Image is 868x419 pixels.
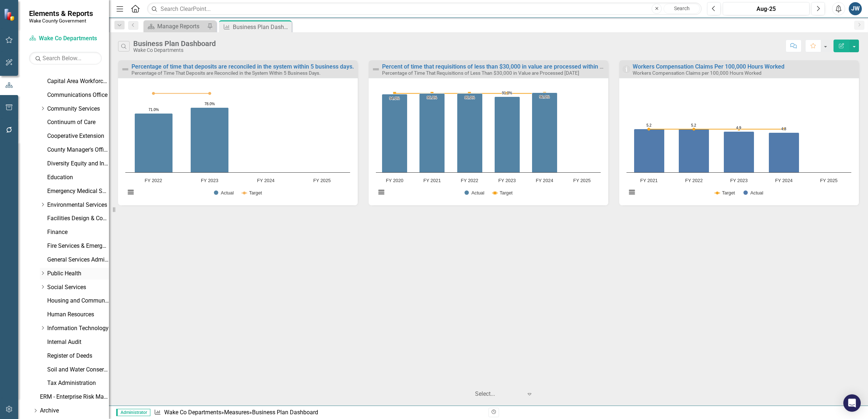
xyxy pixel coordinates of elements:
[47,201,109,209] a: Environmental Services
[775,178,792,183] text: FY 2024
[634,89,830,173] g: Actual, series 2 of 2. Bar series with 5 bars.
[47,352,109,360] a: Register of Deeds
[736,126,741,130] text: 4.9
[47,270,109,278] a: Public Health
[532,93,557,172] path: FY 2024, 96. Actual.
[145,22,205,31] a: Manage Reports
[164,409,221,416] a: Wake Co Departments
[640,178,658,183] text: FY 2021
[47,214,109,223] a: Facilities Design & Construction
[131,63,354,70] a: Percentage of time that deposits are reconciled in the system within 5 business days.
[471,190,484,196] text: Actual
[820,178,837,183] text: FY 2025
[47,160,109,168] a: Diversity Equity and Inclusion
[40,407,109,415] a: Archive
[715,190,735,196] button: Show Target
[691,123,696,127] text: 5.2
[457,93,483,172] path: FY 2022, 95. Actual.
[648,128,650,131] path: FY 2021, 5.2. Target.
[133,40,216,48] div: Business Plan Dashboard
[47,173,109,182] a: Education
[224,409,249,416] a: Measures
[131,70,321,76] small: Percentage of Time That Deposits are Reconciled in the System Within 5 Business Days.
[465,96,475,100] text: 95.0%
[47,311,109,319] a: Human Resources
[723,2,810,15] button: Aug-25
[152,92,211,95] g: Target, series 2 of 2. Line with 4 data points.
[382,94,407,172] path: FY 2020, 94. Actual.
[498,178,516,183] text: FY 2023
[722,190,735,196] text: Target
[386,178,403,183] text: FY 2020
[849,2,862,15] div: JW
[423,178,441,183] text: FY 2021
[623,86,855,204] svg: Interactive chart
[539,95,549,99] text: 96.0%
[214,190,234,196] button: Show Actual
[40,393,109,401] a: ERM - Enterprise Risk Management Plan
[738,128,741,131] path: FY 2023, 5.2. Target.
[118,60,358,205] div: Double-Click to Edit
[627,187,637,197] button: View chart menu, Chart
[152,92,155,95] path: FY 2022, 95. Target.
[47,132,109,140] a: Cooperative Extension
[419,93,445,172] path: FY 2021, 95. Actual.
[125,187,135,197] button: View chart menu, Chart
[495,96,520,172] path: FY 2023, 91. Actual.
[47,118,109,127] a: Continuum of Care
[730,178,747,183] text: FY 2023
[750,190,763,196] text: Actual
[47,379,109,387] a: Tax Administration
[781,127,786,131] text: 4.8
[4,8,16,21] img: ClearPoint Strategy
[369,60,608,205] div: Double-Click to Edit
[492,190,513,196] button: Show Target
[633,63,784,70] a: Workers Compensation Claims Per 100,000 Hours Worked
[502,91,512,95] text: 91.0%
[648,128,786,131] g: Target, series 1 of 2. Line with 5 data points.
[201,178,218,183] text: FY 2023
[619,60,859,205] div: Double-Click to Edit
[372,86,604,204] svg: Interactive chart
[145,178,162,183] text: FY 2022
[393,92,396,95] path: FY 2020, 95. Target.
[47,242,109,250] a: Fire Services & Emergency Management
[116,409,150,416] span: Administrator
[634,129,665,172] path: FY 2021, 5.2. Actual.
[29,9,93,18] span: Elements & Reports
[382,89,583,173] g: Actual, series 1 of 2. Bar series with 6 bars.
[29,34,102,43] a: Wake Co Departments
[427,96,437,100] text: 95.0%
[154,408,483,417] div: » »
[157,22,205,31] div: Manage Reports
[623,86,855,204] div: Chart. Highcharts interactive chart.
[622,65,631,74] img: Information Only
[389,96,399,100] text: 94.0%
[372,65,380,74] img: Not Defined
[47,324,109,333] a: Information Technology
[674,5,690,11] span: Search
[393,92,546,95] g: Target, series 2 of 2. Line with 6 data points.
[313,178,331,183] text: FY 2025
[500,190,513,196] text: Target
[47,105,109,113] a: Community Services
[693,128,695,131] path: FY 2022, 5.2. Target.
[573,178,591,183] text: FY 2025
[376,187,386,197] button: View chart menu, Chart
[242,190,262,196] button: Show Target
[47,91,109,99] a: Communications Office
[725,5,807,13] div: Aug-25
[769,132,799,172] path: FY 2024, 4.8. Actual.
[461,178,478,183] text: FY 2022
[47,187,109,196] a: Emergency Medical Services
[47,297,109,305] a: Housing and Community Revitalization
[685,178,703,183] text: FY 2022
[382,63,648,70] a: Percent of time that requisitions of less than $30,000 in value are processed within average of 5...
[679,129,709,172] path: FY 2022, 5.2. Actual.
[122,86,354,204] div: Chart. Highcharts interactive chart.
[122,86,354,204] svg: Interactive chart
[252,409,318,416] div: Business Plan Dashboard
[121,65,130,74] img: Not Defined
[147,3,702,15] input: Search ClearPoint...
[47,366,109,374] a: Soil and Water Conservation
